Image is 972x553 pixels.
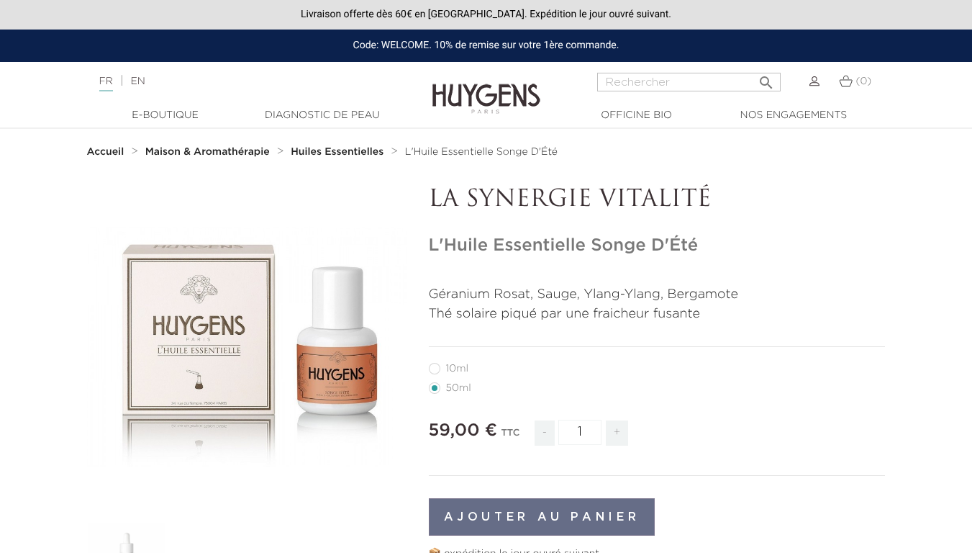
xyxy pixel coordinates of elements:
[94,108,237,123] a: E-Boutique
[405,147,558,157] span: L'Huile Essentielle Songe D'Été
[130,76,145,86] a: EN
[429,363,486,374] label: 10ml
[855,76,871,86] span: (0)
[429,186,886,214] p: LA SYNERGIE VITALITÉ
[722,108,866,123] a: Nos engagements
[92,73,394,90] div: |
[429,422,498,439] span: 59,00 €
[606,421,629,446] span: +
[558,420,601,445] input: Quantité
[145,146,273,158] a: Maison & Aromathérapie
[291,146,387,158] a: Huiles Essentielles
[250,108,394,123] a: Diagnostic de peau
[87,147,124,157] strong: Accueil
[753,68,779,88] button: 
[432,60,540,116] img: Huygens
[429,235,886,256] h1: L'Huile Essentielle Songe D'Été
[429,382,489,394] label: 50ml
[429,305,886,324] p: Thé solaire piqué par une fraicheur fusante
[429,285,886,305] p: Géranium Rosat, Sauge, Ylang-Ylang, Bergamote
[405,146,558,158] a: L'Huile Essentielle Songe D'Été
[597,73,781,91] input: Rechercher
[758,70,775,87] i: 
[501,418,519,457] div: TTC
[145,147,270,157] strong: Maison & Aromathérapie
[565,108,709,123] a: Officine Bio
[429,498,655,536] button: Ajouter au panier
[535,421,555,446] span: -
[291,147,383,157] strong: Huiles Essentielles
[87,146,127,158] a: Accueil
[99,76,113,91] a: FR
